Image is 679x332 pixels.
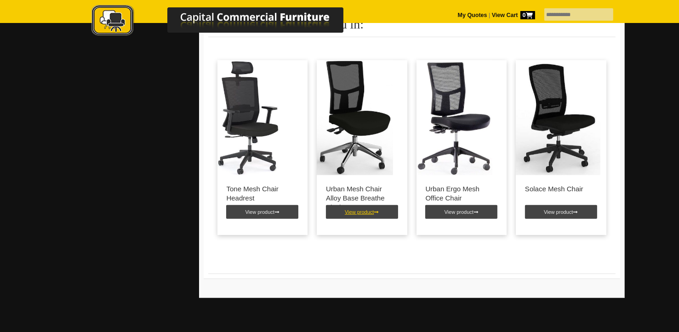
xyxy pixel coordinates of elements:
a: View product [525,205,597,219]
p: Solace Mesh Chair [525,184,597,194]
a: View product [226,205,298,219]
span: 0 [520,11,535,19]
p: Urban Mesh Chair Alloy Base Breathe Black [326,184,398,212]
a: View product [326,205,398,219]
img: Capital Commercial Furniture Logo [66,5,388,38]
img: Solace Mesh Chair [516,60,600,175]
a: My Quotes [458,12,487,18]
img: Urban Ergo Mesh Office Chair [417,60,493,175]
a: Capital Commercial Furniture Logo [66,5,388,41]
a: View Cart0 [490,12,535,18]
img: Tone Mesh Chair Headrest [217,60,280,175]
p: Tone Mesh Chair Headrest [227,184,299,203]
img: Urban Mesh Chair Alloy Base Breathe Black [317,60,393,175]
h2: You may also be interested in: [208,17,616,37]
strong: View Cart [492,12,535,18]
p: Urban Ergo Mesh Office Chair [426,184,498,203]
a: View product [425,205,497,219]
